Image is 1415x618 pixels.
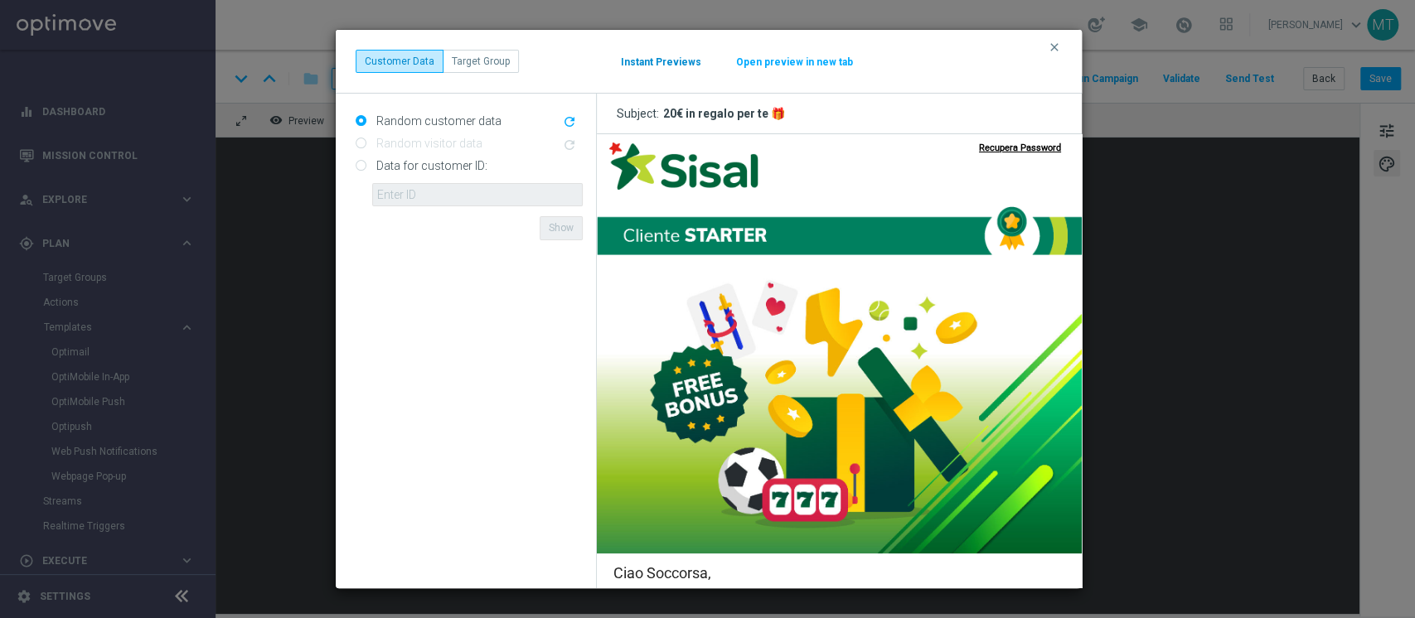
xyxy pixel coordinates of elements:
[663,106,785,121] div: 20€ in regalo per te 🎁
[735,56,854,69] button: Open preview in new tab
[1048,41,1061,54] i: clear
[372,158,487,173] label: Data for customer ID:
[356,50,443,73] button: Customer Data
[443,50,519,73] button: Target Group
[540,216,583,239] button: Show
[1047,40,1066,55] button: clear
[17,430,114,447] span: Ciao Soccorsa,
[372,183,583,206] input: Enter ID
[382,8,464,19] a: Recupera Password
[372,113,502,128] label: Random customer data
[356,50,519,73] div: ...
[617,106,663,121] span: Subject:
[620,56,702,69] button: Instant Previews
[562,114,577,129] i: refresh
[372,136,482,151] label: Random visitor data
[560,113,583,133] button: refresh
